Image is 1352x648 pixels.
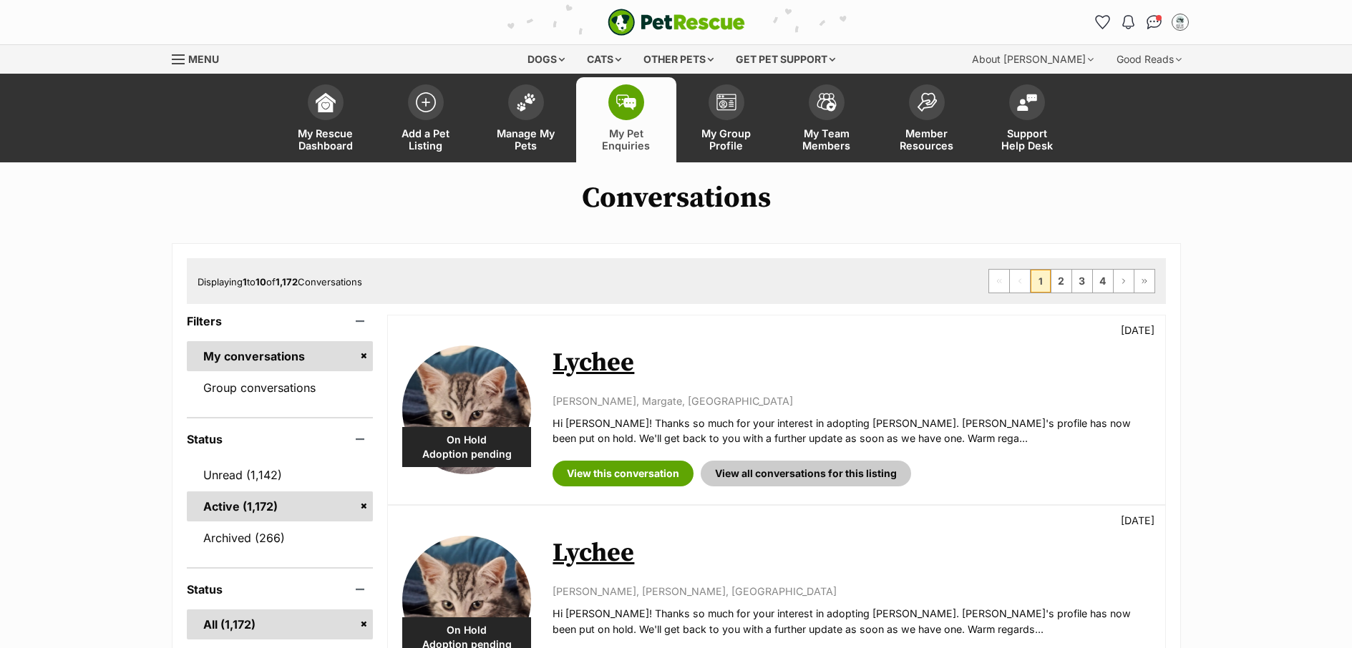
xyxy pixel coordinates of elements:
[977,77,1077,162] a: Support Help Desk
[633,45,724,74] div: Other pets
[1091,11,1114,34] a: Favourites
[1121,323,1154,338] p: [DATE]
[616,94,636,110] img: pet-enquiries-icon-7e3ad2cf08bfb03b45e93fb7055b45f3efa6380592205ae92323e6603595dc1f.svg
[243,276,247,288] strong: 1
[676,77,777,162] a: My Group Profile
[553,461,694,486] a: View this conversation
[962,45,1104,74] div: About [PERSON_NAME]
[276,77,376,162] a: My Rescue Dashboard
[187,341,374,371] a: My conversations
[316,92,336,112] img: dashboard-icon-eb2f2d2d3e046f16d808141f083e7271f6b2e854fb5c12c21221c1fb7104beca.svg
[1147,15,1162,29] img: chat-41dd97257d64d25036548639549fe6c8038ab92f7586957e7f3b1b290dea8141.svg
[576,77,676,162] a: My Pet Enquiries
[1117,11,1140,34] button: Notifications
[1031,270,1051,293] span: Page 1
[1122,15,1134,29] img: notifications-46538b983faf8c2785f20acdc204bb7945ddae34d4c08c2a6579f10ce5e182be.svg
[995,127,1059,152] span: Support Help Desk
[1173,15,1187,29] img: Belle Vie Animal Rescue profile pic
[187,315,374,328] header: Filters
[701,461,911,486] a: View all conversations for this listing
[187,433,374,446] header: Status
[476,77,576,162] a: Manage My Pets
[1114,270,1134,293] a: Next page
[553,537,634,569] a: Lychee
[1051,270,1071,293] a: Page 2
[716,94,736,111] img: group-profile-icon-3fa3cf56718a62981997c0bc7e787c4b2cf8bcc04b72c1350f741eb67cf2f40e.svg
[553,347,634,379] a: Lychee
[1169,11,1192,34] button: My account
[394,127,458,152] span: Add a Pet Listing
[187,460,374,490] a: Unread (1,142)
[988,269,1155,293] nav: Pagination
[376,77,476,162] a: Add a Pet Listing
[1143,11,1166,34] a: Conversations
[516,93,536,112] img: manage-my-pets-icon-02211641906a0b7f246fdf0571729dbe1e7629f14944591b6c1af311fb30b64b.svg
[187,491,374,521] a: Active (1,172)
[1134,270,1154,293] a: Last page
[594,127,658,152] span: My Pet Enquiries
[276,276,298,288] strong: 1,172
[187,373,374,403] a: Group conversations
[1017,94,1037,111] img: help-desk-icon-fdf02630f3aa405de69fd3d07c3f3aa587a6932b1a1747fa1d2bba05be0121f9.svg
[553,416,1150,446] p: Hi [PERSON_NAME]! Thanks so much for your interest in adopting [PERSON_NAME]. [PERSON_NAME]'s pro...
[1121,513,1154,528] p: [DATE]
[726,45,845,74] div: Get pet support
[1072,270,1092,293] a: Page 3
[777,77,877,162] a: My Team Members
[187,609,374,639] a: All (1,172)
[817,93,837,112] img: team-members-icon-5396bd8760b3fe7c0b43da4ab00e1e3bb1a5d9ba89233759b79545d2d3fc5d0d.svg
[187,523,374,553] a: Archived (266)
[917,92,937,112] img: member-resources-icon-8e73f808a243e03378d46382f2149f9095a855e16c252ad45f914b54edf8863c.svg
[553,606,1150,637] p: Hi [PERSON_NAME]! Thanks so much for your interest in adopting [PERSON_NAME]. [PERSON_NAME]'s pro...
[794,127,859,152] span: My Team Members
[402,447,531,461] span: Adoption pending
[188,53,219,65] span: Menu
[517,45,575,74] div: Dogs
[293,127,358,152] span: My Rescue Dashboard
[198,276,362,288] span: Displaying to of Conversations
[694,127,759,152] span: My Group Profile
[187,583,374,596] header: Status
[402,427,531,467] div: On Hold
[608,9,745,36] img: logo-e224e6f780fb5917bec1dbf3a21bbac754714ae5b6737aabdf751b685950b380.svg
[402,345,531,474] img: Lychee
[608,9,745,36] a: PetRescue
[1107,45,1192,74] div: Good Reads
[494,127,558,152] span: Manage My Pets
[1093,270,1113,293] a: Page 4
[172,45,229,71] a: Menu
[1091,11,1192,34] ul: Account quick links
[577,45,631,74] div: Cats
[553,393,1150,408] p: [PERSON_NAME], Margate, [GEOGRAPHIC_DATA]
[877,77,977,162] a: Member Resources
[1010,270,1030,293] span: Previous page
[416,92,436,112] img: add-pet-listing-icon-0afa8454b4691262ce3f59096e99ab1cd57d4a30225e0717b998d2c9b9846f56.svg
[989,270,1009,293] span: First page
[256,276,266,288] strong: 10
[895,127,959,152] span: Member Resources
[553,584,1150,599] p: [PERSON_NAME], [PERSON_NAME], [GEOGRAPHIC_DATA]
